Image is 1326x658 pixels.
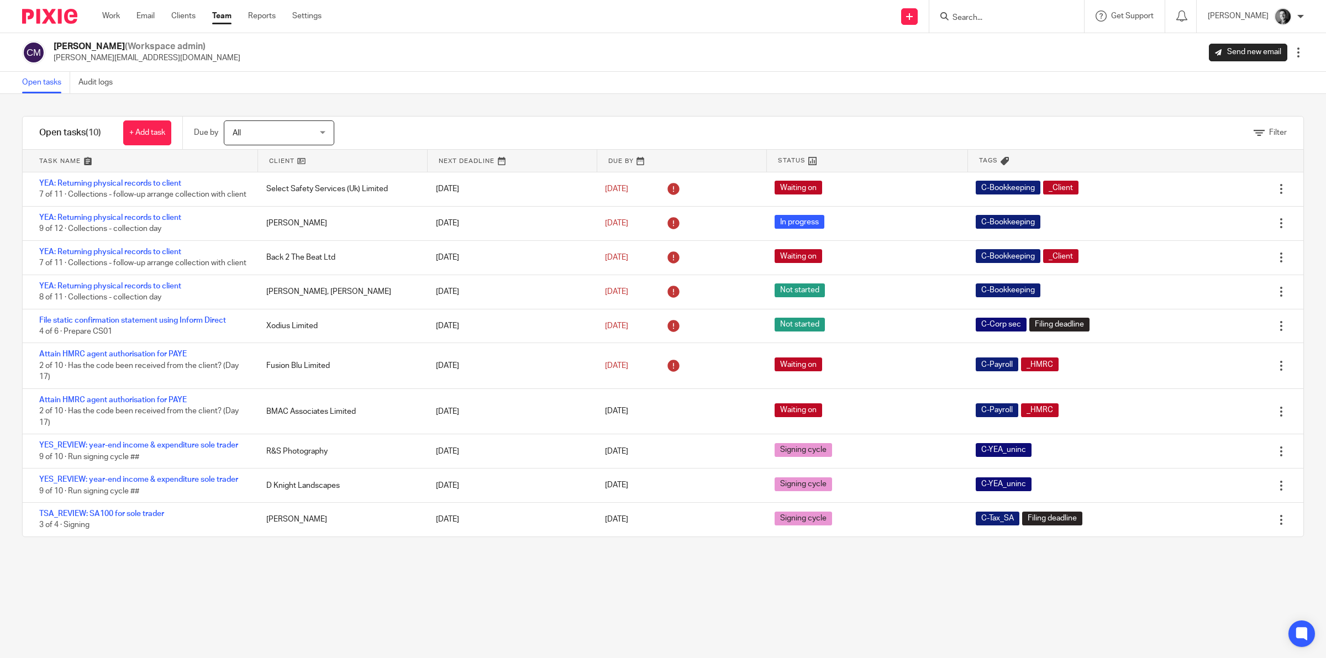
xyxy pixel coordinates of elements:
[775,477,832,491] span: Signing cycle
[233,129,241,137] span: All
[976,512,1019,525] span: C-Tax_SA
[255,508,425,530] div: [PERSON_NAME]
[976,443,1032,457] span: C-YEA_uninc
[39,317,226,324] a: File static confirmation statement using Inform Direct
[125,42,206,51] span: (Workspace admin)
[22,9,77,24] img: Pixie
[1021,403,1059,417] span: _HMRC
[425,508,594,530] div: [DATE]
[39,453,139,461] span: 9 of 10 · Run signing cycle ##
[775,318,825,331] span: Not started
[425,440,594,462] div: [DATE]
[255,401,425,423] div: BMAC Associates Limited
[775,181,822,194] span: Waiting on
[775,443,832,457] span: Signing cycle
[425,315,594,337] div: [DATE]
[54,41,240,52] h2: [PERSON_NAME]
[425,475,594,497] div: [DATE]
[1269,129,1287,136] span: Filter
[775,283,825,297] span: Not started
[39,350,187,358] a: Attain HMRC agent authorisation for PAYE
[605,185,628,193] span: [DATE]
[1022,512,1082,525] span: Filing deadline
[605,482,628,489] span: [DATE]
[1043,181,1078,194] span: _Client
[39,396,187,404] a: Attain HMRC agent authorisation for PAYE
[39,248,181,256] a: YEA: Returning physical records to client
[39,293,161,301] span: 8 of 11 · Collections - collection day
[605,254,628,261] span: [DATE]
[605,408,628,415] span: [DATE]
[976,283,1040,297] span: C-Bookkeeping
[39,259,246,267] span: 7 of 11 · Collections - follow-up arrange collection with client
[255,355,425,377] div: Fusion Blu Limited
[1274,8,1292,25] img: DSC_9061-3.jpg
[123,120,171,145] a: + Add task
[775,403,822,417] span: Waiting on
[171,10,196,22] a: Clients
[39,191,246,199] span: 7 of 11 · Collections - follow-up arrange collection with client
[194,127,218,138] p: Due by
[976,215,1040,229] span: C-Bookkeeping
[39,476,238,483] a: YES_REVIEW: year-end income & expenditure sole trader
[39,441,238,449] a: YES_REVIEW: year-end income & expenditure sole trader
[425,178,594,200] div: [DATE]
[255,315,425,337] div: Xodius Limited
[39,225,161,233] span: 9 of 12 · Collections - collection day
[775,215,824,229] span: In progress
[86,128,101,137] span: (10)
[1208,10,1269,22] p: [PERSON_NAME]
[136,10,155,22] a: Email
[775,357,822,371] span: Waiting on
[951,13,1051,23] input: Search
[1043,249,1078,263] span: _Client
[54,52,240,64] p: [PERSON_NAME][EMAIL_ADDRESS][DOMAIN_NAME]
[255,178,425,200] div: Select Safety Services (Uk) Limited
[39,282,181,290] a: YEA: Returning physical records to client
[775,249,822,263] span: Waiting on
[976,249,1040,263] span: C-Bookkeeping
[39,214,181,222] a: YEA: Returning physical records to client
[979,156,998,165] span: Tags
[976,403,1018,417] span: C-Payroll
[255,281,425,303] div: [PERSON_NAME], [PERSON_NAME]
[39,328,112,335] span: 4 of 6 · Prepare CS01
[425,355,594,377] div: [DATE]
[39,408,239,427] span: 2 of 10 · Has the code been received from the client? (Day 17)
[1111,12,1154,20] span: Get Support
[605,219,628,227] span: [DATE]
[39,510,164,518] a: TSA_REVIEW: SA100 for sole trader
[39,180,181,187] a: YEA: Returning physical records to client
[1209,44,1287,61] a: Send new email
[22,41,45,64] img: svg%3E
[976,477,1032,491] span: C-YEA_uninc
[39,127,101,139] h1: Open tasks
[255,212,425,234] div: [PERSON_NAME]
[605,362,628,370] span: [DATE]
[39,522,90,529] span: 3 of 4 · Signing
[1021,357,1059,371] span: _HMRC
[605,516,628,524] span: [DATE]
[775,512,832,525] span: Signing cycle
[212,10,231,22] a: Team
[255,246,425,269] div: Back 2 The Beat Ltd
[22,72,70,93] a: Open tasks
[976,357,1018,371] span: C-Payroll
[605,448,628,455] span: [DATE]
[1029,318,1090,331] span: Filing deadline
[976,181,1040,194] span: C-Bookkeeping
[102,10,120,22] a: Work
[39,362,239,381] span: 2 of 10 · Has the code been received from the client? (Day 17)
[425,212,594,234] div: [DATE]
[39,487,139,495] span: 9 of 10 · Run signing cycle ##
[425,281,594,303] div: [DATE]
[292,10,322,22] a: Settings
[605,288,628,296] span: [DATE]
[778,156,806,165] span: Status
[425,246,594,269] div: [DATE]
[255,440,425,462] div: R&S Photography
[425,401,594,423] div: [DATE]
[78,72,121,93] a: Audit logs
[248,10,276,22] a: Reports
[255,475,425,497] div: D Knight Landscapes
